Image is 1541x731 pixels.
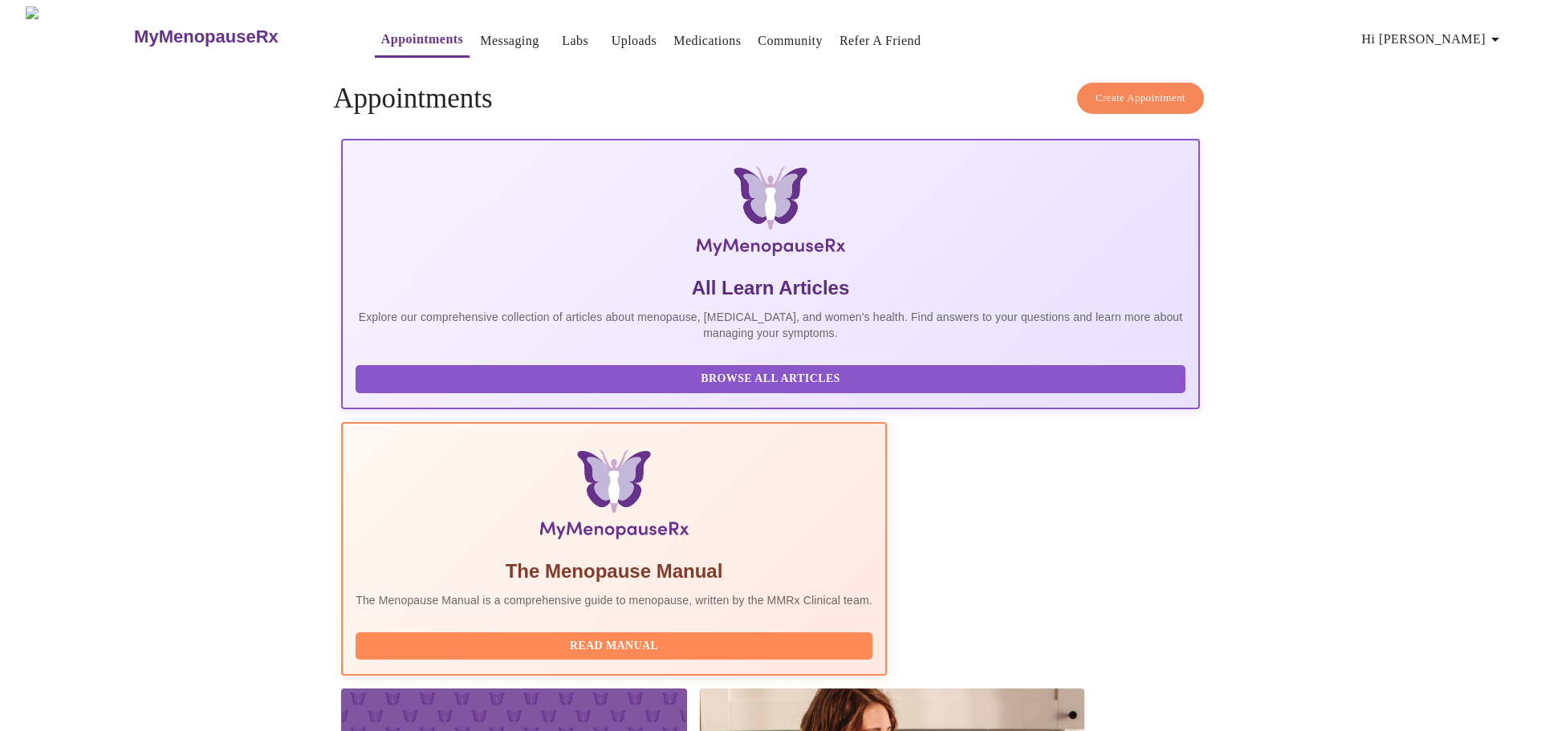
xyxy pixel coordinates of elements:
[1077,83,1204,114] button: Create Appointment
[356,309,1185,341] p: Explore our comprehensive collection of articles about menopause, [MEDICAL_DATA], and women's hea...
[833,25,928,57] button: Refer a Friend
[333,83,1208,115] h4: Appointments
[673,30,741,52] a: Medications
[1096,89,1185,108] span: Create Appointment
[372,636,856,656] span: Read Manual
[356,632,872,660] button: Read Manual
[751,25,829,57] button: Community
[667,25,747,57] button: Medications
[612,30,657,52] a: Uploads
[605,25,664,57] button: Uploads
[562,30,588,52] a: Labs
[356,275,1185,301] h5: All Learn Articles
[437,449,790,546] img: Menopause Manual
[840,30,921,52] a: Refer a Friend
[372,369,1169,389] span: Browse All Articles
[132,9,343,65] a: MyMenopauseRx
[474,25,545,57] button: Messaging
[485,166,1056,262] img: MyMenopauseRx Logo
[480,30,539,52] a: Messaging
[550,25,601,57] button: Labs
[375,23,470,58] button: Appointments
[1362,28,1505,51] span: Hi [PERSON_NAME]
[356,365,1185,393] button: Browse All Articles
[356,592,872,608] p: The Menopause Manual is a comprehensive guide to menopause, written by the MMRx Clinical team.
[356,558,872,584] h5: The Menopause Manual
[356,371,1189,384] a: Browse All Articles
[356,638,876,652] a: Read Manual
[381,28,463,51] a: Appointments
[758,30,823,52] a: Community
[1356,23,1511,55] button: Hi [PERSON_NAME]
[134,26,279,47] h3: MyMenopauseRx
[26,6,132,67] img: MyMenopauseRx Logo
